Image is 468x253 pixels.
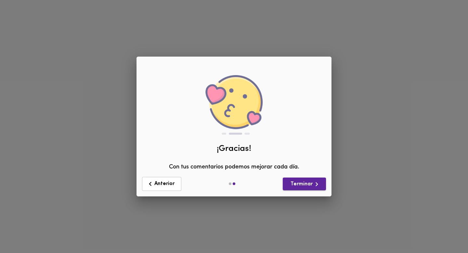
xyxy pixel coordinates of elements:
[142,59,326,172] div: Con tus comentarios podemos mejorar cada día.
[142,143,326,155] div: ¡Gracias!
[283,178,326,190] button: Terminar
[205,75,263,134] img: love.png
[146,180,177,188] span: Anterior
[288,180,321,188] span: Terminar
[142,177,181,191] button: Anterior
[430,215,461,246] iframe: Messagebird Livechat Widget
